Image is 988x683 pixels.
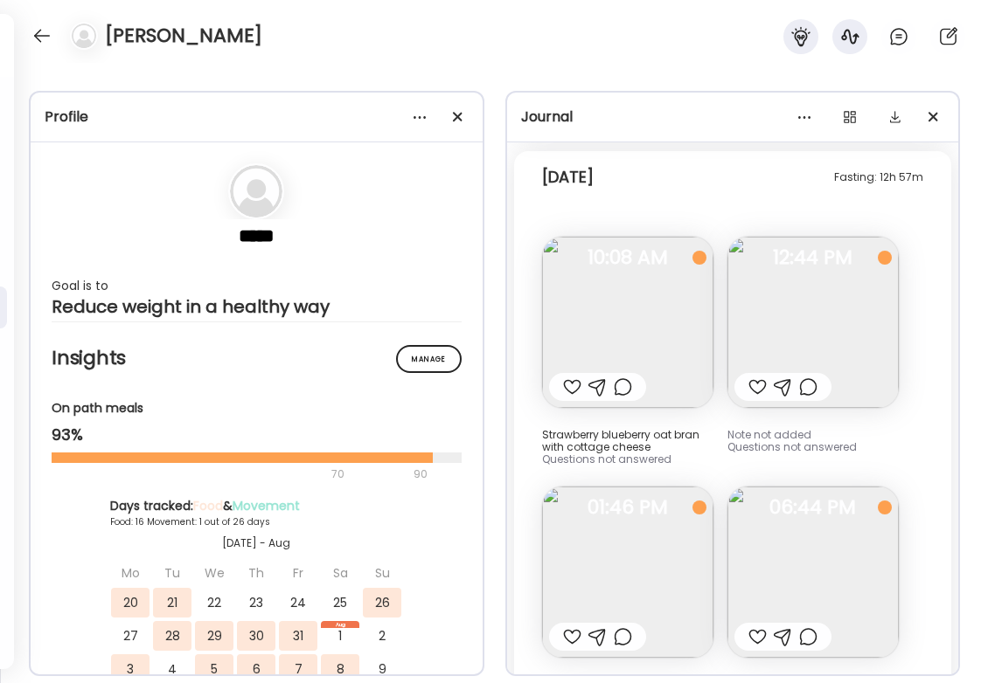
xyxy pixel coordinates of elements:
div: [DATE] [542,167,594,188]
img: bg-avatar-default.svg [72,24,96,48]
div: 31 [279,621,317,651]
div: 28 [153,621,191,651]
span: Note not added [727,427,811,442]
span: 06:44 PM [727,500,899,515]
div: 27 [111,621,150,651]
div: Reduce weight in a healthy way [52,296,462,317]
div: 1 [321,621,359,651]
div: Manage [396,345,462,373]
img: images%2FRHCXIxMrerc6tf8VC2cVkFzlZX02%2FIhtD3Sa9nnY4ClsJFKGl%2F2f0y6Gm0DYnxEFt2HhrE_240 [727,486,899,658]
div: Sa [321,558,359,588]
div: 93% [52,424,462,445]
div: Mo [111,558,150,588]
div: 26 [363,588,401,617]
span: 01:46 PM [542,500,713,515]
div: Tu [153,558,191,588]
div: Su [363,558,401,588]
div: [DATE] - Aug [110,535,402,551]
div: 90 [412,464,429,485]
span: Questions not answered [727,439,857,454]
div: Profile [45,107,469,128]
span: 12:44 PM [727,250,899,266]
div: Goal is to [52,275,462,296]
div: Strawberry blueberry oat bran with cottage cheese [542,429,713,453]
div: Aug [321,621,359,628]
div: 22 [195,588,233,617]
h2: Insights [52,345,462,371]
div: Th [237,558,275,588]
img: images%2FRHCXIxMrerc6tf8VC2cVkFzlZX02%2F1sqVhO0liFX4X50IRuVk%2FPlBZRZWC3CSlVNJZlW1Q_240 [727,237,899,408]
div: We [195,558,233,588]
span: Questions not answered [542,452,671,466]
div: Food: 16 Movement: 1 out of 26 days [110,515,402,528]
div: 21 [153,588,191,617]
div: 25 [321,588,359,617]
span: Movement [233,497,300,514]
h4: [PERSON_NAME] [105,22,262,50]
img: images%2FRHCXIxMrerc6tf8VC2cVkFzlZX02%2FF3IQslpAP6pupW8Zed2G%2FjVDwDmmtRowRyqlayWO7_240 [542,237,713,408]
div: Days tracked: & [110,497,402,515]
span: Food [193,497,223,514]
div: 70 [52,464,408,485]
div: 2 [363,621,401,651]
div: 23 [237,588,275,617]
div: Fasting: 12h 57m [834,167,923,188]
div: 29 [195,621,233,651]
div: 20 [111,588,150,617]
div: Fr [279,558,317,588]
span: 10:08 AM [542,250,713,266]
div: On path meals [52,399,462,417]
img: images%2FRHCXIxMrerc6tf8VC2cVkFzlZX02%2FBlDcXwQPsLniNp28V0gA%2Fzq9r2zcCkcxza5kZ3xrV_240 [542,486,713,658]
div: 30 [237,621,275,651]
img: bg-avatar-default.svg [230,165,282,217]
div: Journal [521,107,945,128]
div: 24 [279,588,317,617]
